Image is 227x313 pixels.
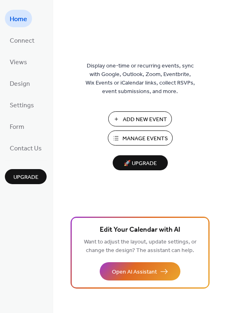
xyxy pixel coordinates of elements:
[122,135,168,143] span: Manage Events
[10,99,34,112] span: Settings
[5,117,29,135] a: Form
[10,121,24,133] span: Form
[86,62,195,96] span: Display one-time or recurring events, sync with Google, Outlook, Zoom, Eventbrite, Wix Events or ...
[123,115,167,124] span: Add New Event
[10,78,30,90] span: Design
[5,96,39,113] a: Settings
[10,142,42,155] span: Contact Us
[5,139,47,156] a: Contact Us
[10,56,27,69] span: Views
[84,237,197,256] span: Want to adjust the layout, update settings, or change the design? The assistant can help.
[100,262,180,280] button: Open AI Assistant
[108,130,173,146] button: Manage Events
[10,35,34,47] span: Connect
[113,155,168,170] button: 🚀 Upgrade
[5,31,39,49] a: Connect
[100,224,180,236] span: Edit Your Calendar with AI
[5,53,32,70] a: Views
[5,169,47,184] button: Upgrade
[112,268,157,276] span: Open AI Assistant
[108,111,172,126] button: Add New Event
[13,173,39,182] span: Upgrade
[10,13,27,26] span: Home
[118,158,163,169] span: 🚀 Upgrade
[5,74,35,92] a: Design
[5,10,32,27] a: Home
